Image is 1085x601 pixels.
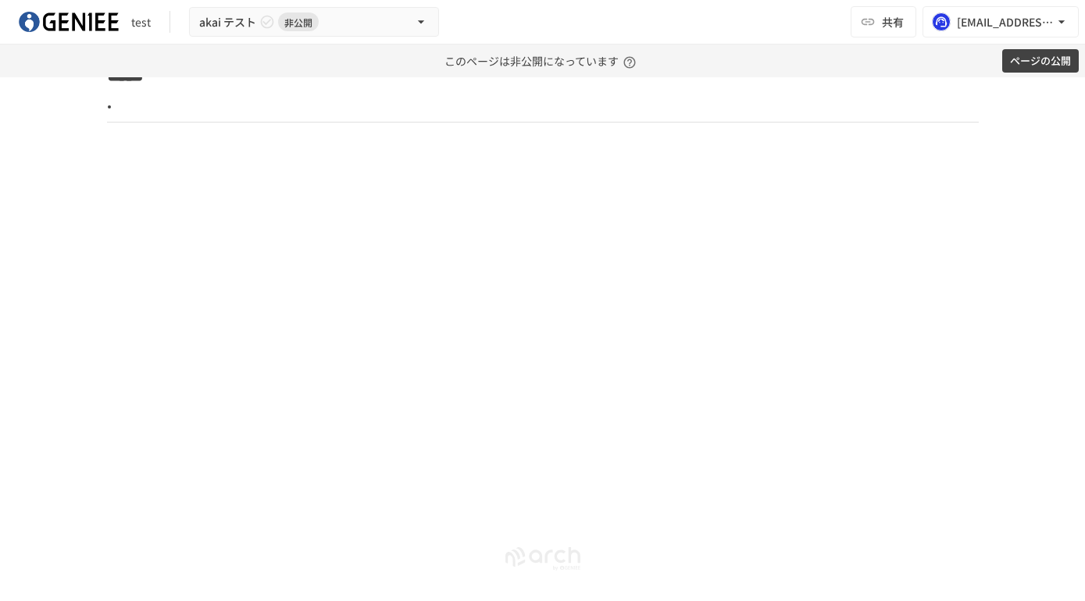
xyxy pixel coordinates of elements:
span: akai テスト [199,12,256,32]
div: [EMAIL_ADDRESS][DOMAIN_NAME] [957,12,1054,32]
button: 共有 [851,6,916,37]
span: 共有 [882,13,904,30]
button: akai テスト非公開 [189,7,439,37]
button: [EMAIL_ADDRESS][DOMAIN_NAME] [923,6,1079,37]
img: mDIuM0aA4TOBKl0oB3pspz7XUBGXdoniCzRRINgIxkl [19,9,119,34]
span: 非公開 [278,14,319,30]
button: ページの公開 [1002,49,1079,73]
p: このページは非公開になっています [444,44,641,77]
div: test [131,14,151,30]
